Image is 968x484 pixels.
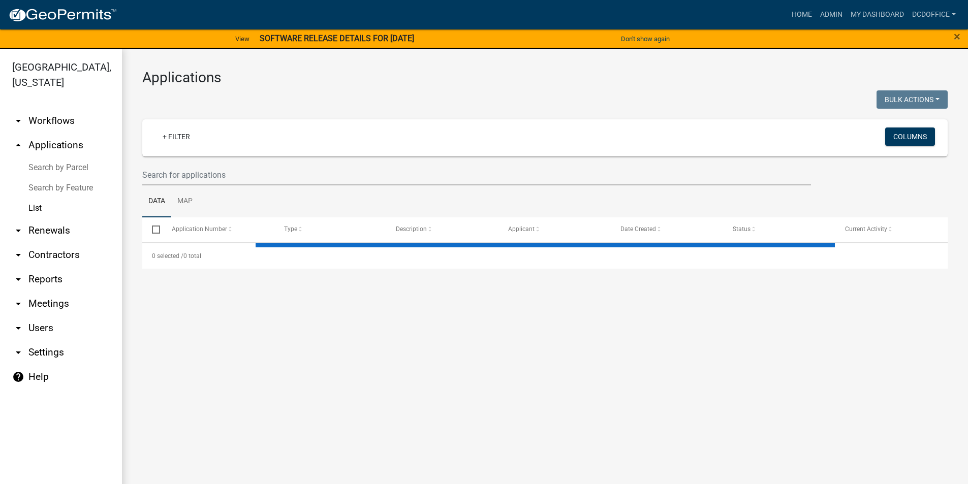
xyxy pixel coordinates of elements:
[723,217,835,242] datatable-header-cell: Status
[733,225,751,233] span: Status
[954,30,960,43] button: Close
[885,127,935,146] button: Columns
[12,249,24,261] i: arrow_drop_down
[172,225,227,233] span: Application Number
[12,224,24,237] i: arrow_drop_down
[142,69,948,86] h3: Applications
[171,185,199,218] a: Map
[611,217,723,242] datatable-header-cell: Date Created
[142,243,948,269] div: 0 total
[877,90,948,109] button: Bulk Actions
[12,115,24,127] i: arrow_drop_down
[954,29,960,44] span: ×
[284,225,297,233] span: Type
[162,217,274,242] datatable-header-cell: Application Number
[386,217,498,242] datatable-header-cell: Description
[154,127,198,146] a: + Filter
[12,139,24,151] i: arrow_drop_up
[142,185,171,218] a: Data
[788,5,816,24] a: Home
[152,252,183,260] span: 0 selected /
[508,225,535,233] span: Applicant
[835,217,948,242] datatable-header-cell: Current Activity
[12,298,24,310] i: arrow_drop_down
[396,225,427,233] span: Description
[498,217,611,242] datatable-header-cell: Applicant
[274,217,386,242] datatable-header-cell: Type
[142,165,811,185] input: Search for applications
[620,225,656,233] span: Date Created
[617,30,674,47] button: Don't show again
[816,5,847,24] a: Admin
[845,225,887,233] span: Current Activity
[12,346,24,359] i: arrow_drop_down
[12,371,24,383] i: help
[908,5,960,24] a: DCDOffice
[12,322,24,334] i: arrow_drop_down
[231,30,254,47] a: View
[260,34,414,43] strong: SOFTWARE RELEASE DETAILS FOR [DATE]
[142,217,162,242] datatable-header-cell: Select
[12,273,24,285] i: arrow_drop_down
[847,5,908,24] a: My Dashboard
